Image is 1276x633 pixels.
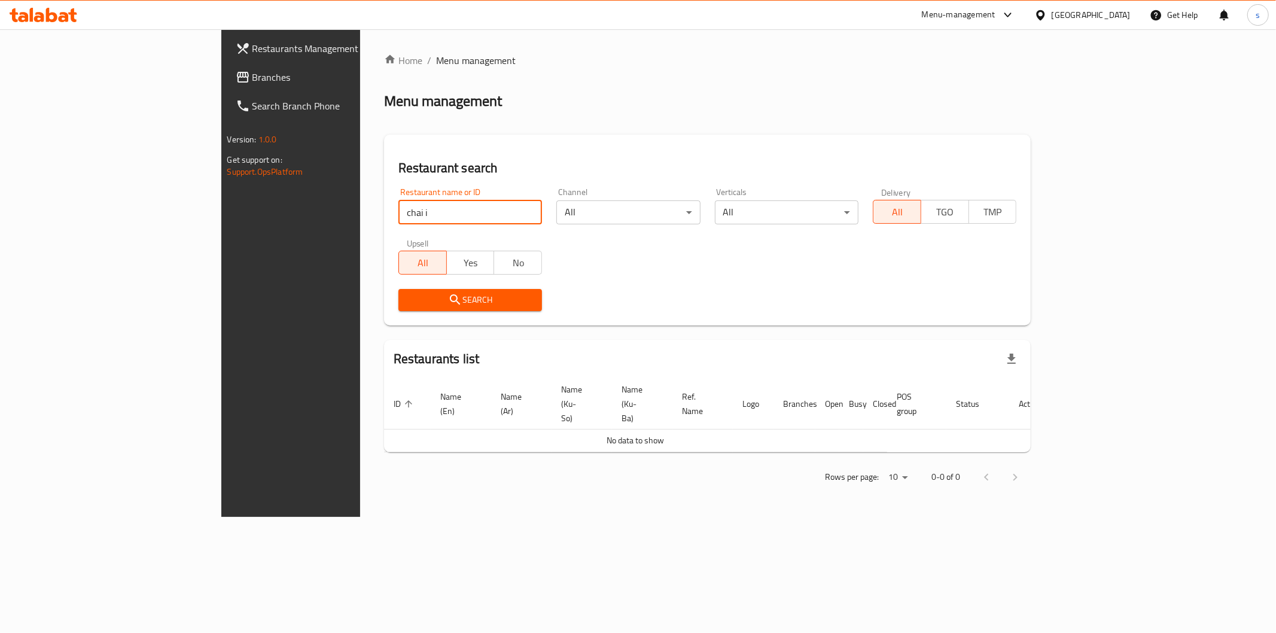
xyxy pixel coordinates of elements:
span: Search [408,293,532,308]
p: Rows per page: [825,470,879,485]
div: Export file [997,345,1026,373]
div: [GEOGRAPHIC_DATA] [1052,8,1131,22]
h2: Restaurant search [398,159,1017,177]
a: Search Branch Phone [226,92,434,120]
span: Yes [452,254,490,272]
p: 0-0 of 0 [931,470,960,485]
button: Yes [446,251,495,275]
h2: Menu management [384,92,502,111]
span: TGO [926,203,964,221]
span: ID [394,397,416,411]
span: Version: [227,132,257,147]
span: Menu management [436,53,516,68]
a: Restaurants Management [226,34,434,63]
span: All [878,203,916,221]
table: enhanced table [384,379,1050,452]
span: Search Branch Phone [252,99,425,113]
span: Ref. Name [682,389,718,418]
span: Name (Ku-Ba) [622,382,658,425]
span: Name (En) [440,389,477,418]
button: Search [398,289,542,311]
a: Branches [226,63,434,92]
span: All [404,254,442,272]
button: All [398,251,447,275]
a: Support.OpsPlatform [227,164,303,179]
span: Name (Ku-So) [561,382,598,425]
span: 1.0.0 [258,132,277,147]
div: Rows per page: [884,468,912,486]
button: TMP [969,200,1017,224]
th: Open [815,379,839,430]
th: Busy [839,379,863,430]
th: Closed [863,379,887,430]
nav: breadcrumb [384,53,1031,68]
button: TGO [921,200,969,224]
span: Restaurants Management [252,41,425,56]
th: Branches [773,379,815,430]
span: s [1256,8,1260,22]
input: Search for restaurant name or ID.. [398,200,542,224]
label: Upsell [407,239,429,247]
div: Menu-management [922,8,995,22]
span: Name (Ar) [501,389,537,418]
th: Logo [733,379,773,430]
span: Status [956,397,995,411]
th: Action [1009,379,1050,430]
button: No [494,251,542,275]
span: Get support on: [227,152,282,168]
label: Delivery [881,188,911,196]
div: All [556,200,700,224]
button: All [873,200,921,224]
div: All [715,200,858,224]
h2: Restaurants list [394,350,479,368]
span: Branches [252,70,425,84]
span: No [499,254,537,272]
span: No data to show [607,433,664,448]
span: TMP [974,203,1012,221]
span: POS group [897,389,932,418]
